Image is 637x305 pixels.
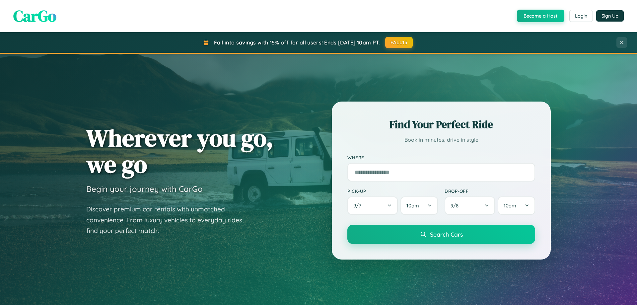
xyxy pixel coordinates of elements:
[86,125,273,177] h1: Wherever you go, we go
[445,196,495,215] button: 9/8
[430,231,463,238] span: Search Cars
[86,184,203,194] h3: Begin your journey with CarGo
[86,204,252,236] p: Discover premium car rentals with unmatched convenience. From luxury vehicles to everyday rides, ...
[504,202,516,209] span: 10am
[347,135,535,145] p: Book in minutes, drive in style
[445,188,535,194] label: Drop-off
[498,196,535,215] button: 10am
[353,202,365,209] span: 9 / 7
[451,202,462,209] span: 9 / 8
[214,39,380,46] span: Fall into savings with 15% off for all users! Ends [DATE] 10am PT.
[347,155,535,160] label: Where
[569,10,593,22] button: Login
[400,196,438,215] button: 10am
[347,196,398,215] button: 9/7
[596,10,624,22] button: Sign Up
[347,117,535,132] h2: Find Your Perfect Ride
[517,10,564,22] button: Become a Host
[385,37,413,48] button: FALL15
[13,5,56,27] span: CarGo
[406,202,419,209] span: 10am
[347,225,535,244] button: Search Cars
[347,188,438,194] label: Pick-up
